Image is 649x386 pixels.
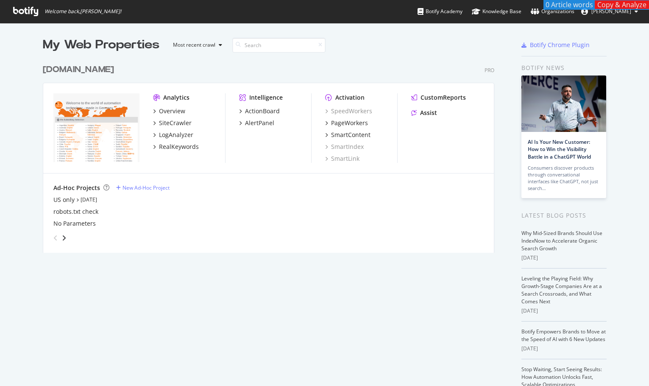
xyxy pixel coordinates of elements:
[53,93,139,162] img: www.IFM.com
[43,64,117,76] a: [DOMAIN_NAME]
[173,42,215,48] div: Most recent crawl
[528,138,591,160] a: AI Is Your New Customer: How to Win the Visibility Battle in a ChatGPT World
[53,184,100,192] div: Ad-Hoc Projects
[159,131,193,139] div: LogAnalyzer
[331,131,370,139] div: SmartContent
[245,107,280,115] div: ActionBoard
[574,5,645,18] button: [PERSON_NAME]
[325,119,368,127] a: PageWorkers
[153,107,185,115] a: Overview
[53,219,96,228] a: No Parameters
[81,196,97,203] a: [DATE]
[521,307,607,315] div: [DATE]
[239,119,274,127] a: AlertPanel
[331,119,368,127] div: PageWorkers
[485,67,494,74] div: Pro
[232,38,326,53] input: Search
[159,107,185,115] div: Overview
[521,254,607,262] div: [DATE]
[521,229,602,252] a: Why Mid-Sized Brands Should Use IndexNow to Accelerate Organic Search Growth
[45,8,121,15] span: Welcome back, [PERSON_NAME] !
[61,234,67,242] div: angle-right
[531,7,574,16] div: Organizations
[116,184,170,191] a: New Ad-Hoc Project
[325,107,372,115] a: SpeedWorkers
[153,131,193,139] a: LogAnalyzer
[43,64,114,76] div: [DOMAIN_NAME]
[335,93,365,102] div: Activation
[521,211,607,220] div: Latest Blog Posts
[521,63,607,73] div: Botify news
[43,36,159,53] div: My Web Properties
[166,38,226,52] button: Most recent crawl
[521,345,607,352] div: [DATE]
[163,93,189,102] div: Analytics
[325,143,364,151] a: SmartIndex
[245,119,274,127] div: AlertPanel
[420,109,437,117] div: Assist
[521,275,602,305] a: Leveling the Playing Field: Why Growth-Stage Companies Are at a Search Crossroads, and What Comes...
[239,107,280,115] a: ActionBoard
[521,328,606,343] a: Botify Empowers Brands to Move at the Speed of AI with 6 New Updates
[472,7,521,16] div: Knowledge Base
[521,76,606,132] img: AI Is Your New Customer: How to Win the Visibility Battle in a ChatGPT World
[153,143,199,151] a: RealKeywords
[325,154,359,163] a: SmartLink
[159,119,192,127] div: SiteCrawler
[591,8,631,15] span: Jack Firneno
[159,143,199,151] div: RealKeywords
[521,41,590,49] a: Botify Chrome Plugin
[50,231,61,245] div: angle-left
[530,41,590,49] div: Botify Chrome Plugin
[123,184,170,191] div: New Ad-Hoc Project
[421,93,466,102] div: CustomReports
[595,0,649,9] button: Copy & Analyze
[528,165,600,192] div: Consumers discover products through conversational interfaces like ChatGPT, not just search…
[43,53,501,253] div: grid
[153,119,192,127] a: SiteCrawler
[325,131,370,139] a: SmartContent
[249,93,283,102] div: Intelligence
[53,196,75,204] a: US only
[53,207,98,216] a: robots.txt check
[418,7,462,16] div: Botify Academy
[411,93,466,102] a: CustomReports
[411,109,437,117] a: Assist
